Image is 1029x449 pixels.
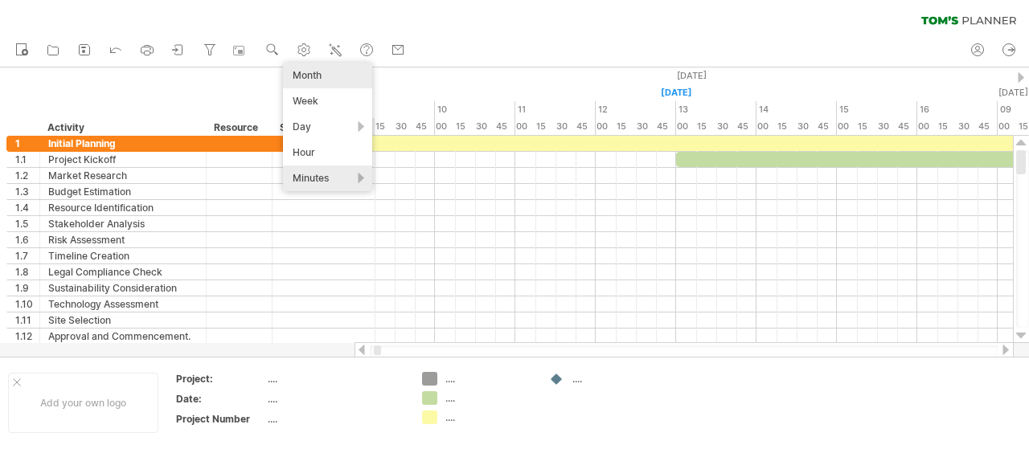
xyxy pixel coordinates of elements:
div: Resource Identification [48,200,198,215]
div: 1.5 [15,216,39,231]
div: Legal Compliance Check [48,264,198,280]
div: Timeline Creation [48,248,198,263]
div: 1.8 [15,264,39,280]
div: 30 [957,118,978,135]
div: 30 [636,118,656,135]
div: 45 [576,118,596,135]
div: Project Kickoff [48,152,198,167]
div: 15 [455,118,475,135]
div: .... [268,392,403,406]
div: 00 [917,118,937,135]
div: Status [280,120,315,136]
div: 15 [535,118,555,135]
div: Activity [47,120,197,136]
div: Resource [214,120,263,136]
div: Technology Assessment [48,296,198,312]
div: 13 [676,101,756,118]
div: 1.4 [15,200,39,215]
div: 1 [15,136,39,151]
div: Minutes [283,165,372,191]
div: 45 [736,118,756,135]
div: 15 [937,118,957,135]
div: Project Number [176,412,264,426]
div: 00 [837,118,857,135]
div: 15 [696,118,716,135]
div: Project: [176,372,264,386]
div: Add your own logo [8,373,158,433]
div: 1.9 [15,280,39,296]
div: .... [572,372,660,386]
div: Risk Assessment [48,232,198,247]
div: 45 [978,118,998,135]
div: 1.6 [15,232,39,247]
div: Day [283,114,372,140]
div: 14 [756,101,837,118]
div: .... [445,391,533,405]
div: 45 [817,118,837,135]
div: Market Research [48,168,198,183]
div: Date: [176,392,264,406]
div: 15 [837,101,917,118]
div: Approval and Commencement. [48,329,198,344]
div: 10 [435,101,515,118]
div: Friday, 3 October 2025 [355,84,998,101]
div: 30 [877,118,897,135]
div: 00 [756,118,777,135]
div: 30 [555,118,576,135]
div: 12 [596,101,676,118]
div: Initial Planning [48,136,198,151]
div: Week [283,88,372,114]
div: 15 [777,118,797,135]
div: 16 [917,101,998,118]
div: .... [445,372,533,386]
div: 30 [475,118,495,135]
div: Month [283,63,372,88]
div: 09 [355,101,435,118]
div: 00 [676,118,696,135]
div: 1.11 [15,312,39,328]
div: 1.10 [15,296,39,312]
div: 1.12 [15,329,39,344]
div: 11 [515,101,596,118]
div: 00 [435,118,455,135]
div: Budget Estimation [48,184,198,199]
div: 00 [515,118,535,135]
div: .... [268,412,403,426]
div: Sustainability Consideration [48,280,198,296]
div: 30 [395,118,415,135]
div: Site Selection [48,312,198,328]
div: Hour [283,140,372,165]
div: Stakeholder Analysis [48,216,198,231]
div: 15 [857,118,877,135]
div: 15 [375,118,395,135]
div: 45 [656,118,676,135]
div: 15 [616,118,636,135]
div: 00 [998,118,1018,135]
div: 1.7 [15,248,39,263]
div: .... [445,410,533,424]
div: 1.1 [15,152,39,167]
div: .... [268,372,403,386]
div: 00 [596,118,616,135]
div: 1.3 [15,184,39,199]
div: 30 [716,118,736,135]
div: 45 [415,118,435,135]
div: 45 [897,118,917,135]
div: 1.2 [15,168,39,183]
div: 30 [797,118,817,135]
div: 45 [495,118,515,135]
